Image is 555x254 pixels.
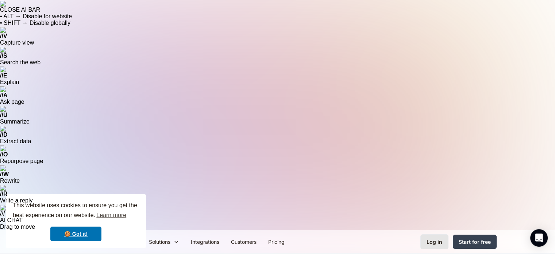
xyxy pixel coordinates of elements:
[427,238,442,246] div: Log in
[225,234,262,250] a: Customers
[459,238,491,246] div: Start for free
[149,238,170,246] div: Solutions
[530,229,548,247] div: Open Intercom Messenger
[143,234,185,250] div: Solutions
[420,234,448,249] a: Log in
[453,235,497,249] a: Start for free
[262,234,290,250] a: Pricing
[50,227,101,241] a: dismiss cookie message
[185,234,225,250] a: Integrations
